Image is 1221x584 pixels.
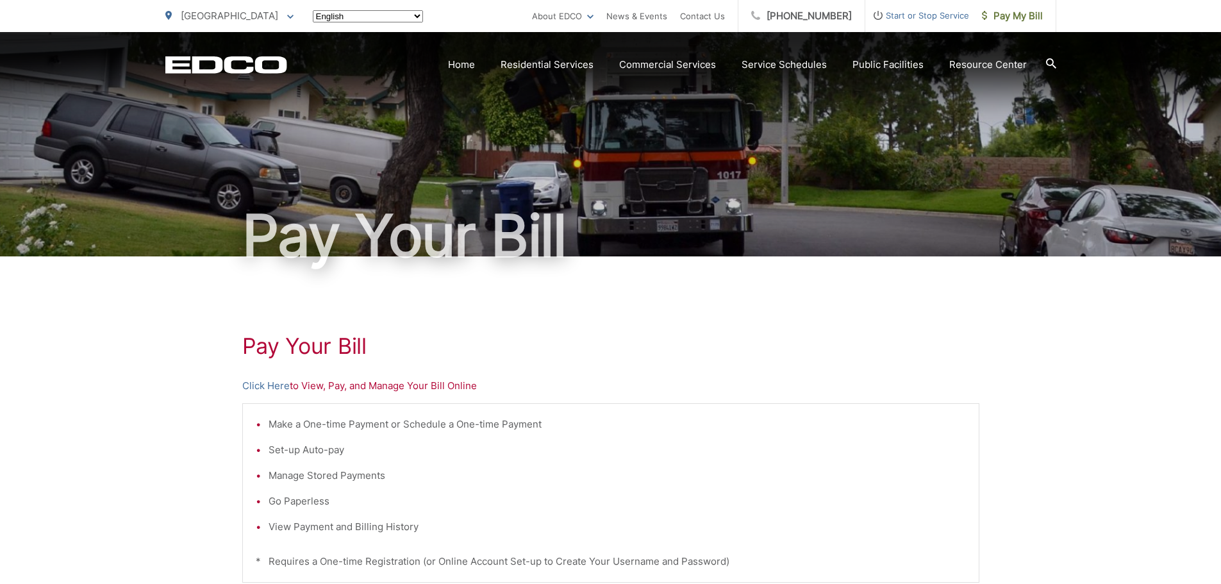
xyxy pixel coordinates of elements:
[165,56,287,74] a: EDCD logo. Return to the homepage.
[269,468,966,483] li: Manage Stored Payments
[982,8,1043,24] span: Pay My Bill
[242,333,979,359] h1: Pay Your Bill
[742,57,827,72] a: Service Schedules
[606,8,667,24] a: News & Events
[448,57,475,72] a: Home
[619,57,716,72] a: Commercial Services
[313,10,423,22] select: Select a language
[165,204,1056,268] h1: Pay Your Bill
[242,378,290,394] a: Click Here
[269,519,966,535] li: View Payment and Billing History
[181,10,278,22] span: [GEOGRAPHIC_DATA]
[269,494,966,509] li: Go Paperless
[532,8,594,24] a: About EDCO
[501,57,594,72] a: Residential Services
[269,442,966,458] li: Set-up Auto-pay
[852,57,924,72] a: Public Facilities
[680,8,725,24] a: Contact Us
[269,417,966,432] li: Make a One-time Payment or Schedule a One-time Payment
[949,57,1027,72] a: Resource Center
[256,554,966,569] p: * Requires a One-time Registration (or Online Account Set-up to Create Your Username and Password)
[242,378,979,394] p: to View, Pay, and Manage Your Bill Online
